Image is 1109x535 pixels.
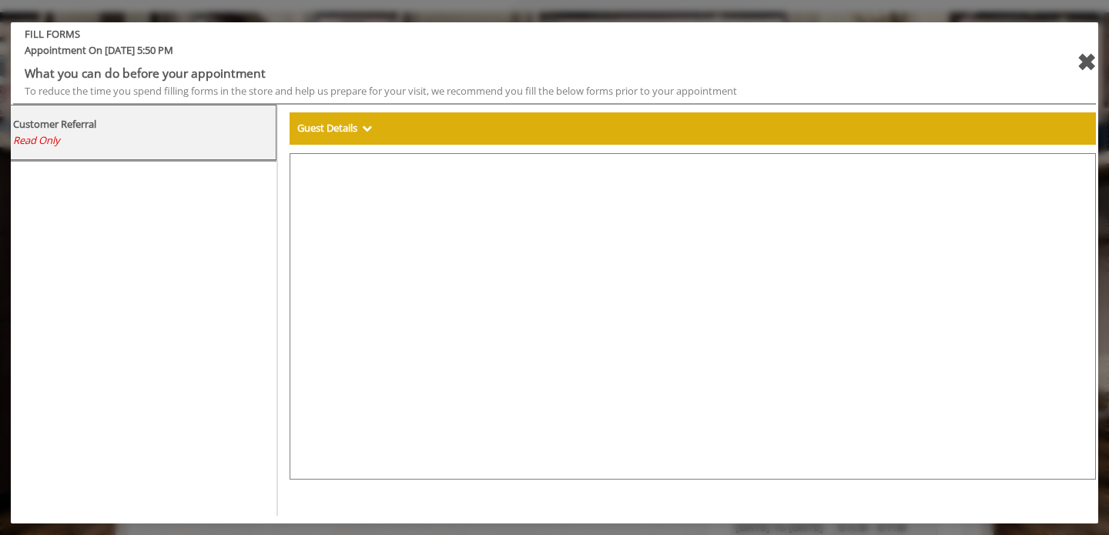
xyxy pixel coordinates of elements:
span: Read Only [13,133,60,147]
div: To reduce the time you spend filling forms in the store and help us prepare for your visit, we re... [25,83,992,99]
b: What you can do before your appointment [25,65,266,82]
b: Guest Details [297,121,357,135]
div: close forms [1077,44,1096,81]
b: FILL FORMS [13,26,1003,42]
iframe: formsViewWeb [290,153,1095,480]
div: Guest Details Show [290,112,1095,145]
span: Show [362,121,372,135]
b: Customer Referral [13,117,96,131]
span: Appointment On [DATE] 5:50 PM [13,42,1003,65]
